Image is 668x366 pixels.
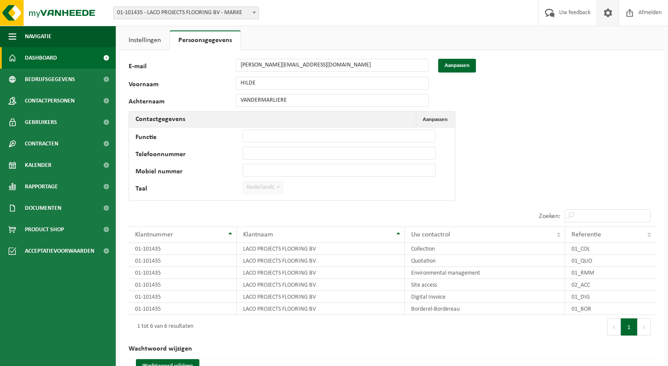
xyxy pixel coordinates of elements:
span: Klantnummer [135,231,173,238]
a: Instellingen [120,30,169,50]
td: LACO PROJECTS FLOORING BV [237,255,405,267]
td: LACO PROJECTS FLOORING BV [237,267,405,279]
td: 01_RMM [565,267,655,279]
td: LACO PROJECTS FLOORING BV [237,279,405,291]
button: Previous [607,318,621,336]
span: Contracten [25,133,58,154]
span: Product Shop [25,219,64,240]
label: Voornaam [129,81,236,90]
span: Nederlands [243,181,283,194]
td: Site access [405,279,565,291]
input: E-mail [236,59,429,72]
td: 01-101435 [129,303,237,315]
span: 01-101435 - LACO PROJECTS FLOORING BV - MARKE [114,7,259,19]
td: 01-101435 [129,279,237,291]
button: Aanpassen [438,59,476,73]
span: Documenten [25,197,61,219]
label: Mobiel nummer [135,168,243,177]
h2: Wachtwoord wijzigen [129,339,655,359]
label: Zoeken: [539,213,560,220]
span: Nederlands [243,181,283,194]
td: Borderel-Bordereau [405,303,565,315]
span: Dashboard [25,47,57,69]
button: Next [638,318,651,336]
span: Uw contactrol [411,231,450,238]
span: Gebruikers [25,112,57,133]
td: 01_DIG [565,291,655,303]
td: Collection [405,243,565,255]
span: Rapportage [25,176,58,197]
td: Digital Invoice [405,291,565,303]
td: LACO PROJECTS FLOORING BV [237,303,405,315]
td: 01-101435 [129,267,237,279]
span: Klantnaam [243,231,273,238]
td: 01_QUO [565,255,655,267]
label: Telefoonnummer [135,151,243,160]
label: Functie [135,134,243,142]
span: 01-101435 - LACO PROJECTS FLOORING BV - MARKE [113,6,259,19]
span: Acceptatievoorwaarden [25,240,94,262]
td: 01_COL [565,243,655,255]
td: Quotation [405,255,565,267]
button: Aanpassen [416,112,454,127]
label: E-mail [129,63,236,73]
td: LACO PROJECTS FLOORING BV [237,243,405,255]
td: 01-101435 [129,243,237,255]
span: Referentie [572,231,601,238]
h2: Contactgegevens [129,112,192,127]
span: Kalender [25,154,51,176]
div: 1 tot 6 van 6 resultaten [133,319,193,335]
td: 01-101435 [129,291,237,303]
label: Taal [135,185,243,194]
td: LACO PROJECTS FLOORING BV [237,291,405,303]
span: Navigatie [25,26,51,47]
button: 1 [621,318,638,336]
span: Aanpassen [423,117,448,122]
label: Achternaam [129,98,236,107]
td: 01-101435 [129,255,237,267]
span: Contactpersonen [25,90,75,112]
td: 02_ACC [565,279,655,291]
td: 01_BOR [565,303,655,315]
a: Persoonsgegevens [170,30,241,50]
td: Environmental management [405,267,565,279]
span: Bedrijfsgegevens [25,69,75,90]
